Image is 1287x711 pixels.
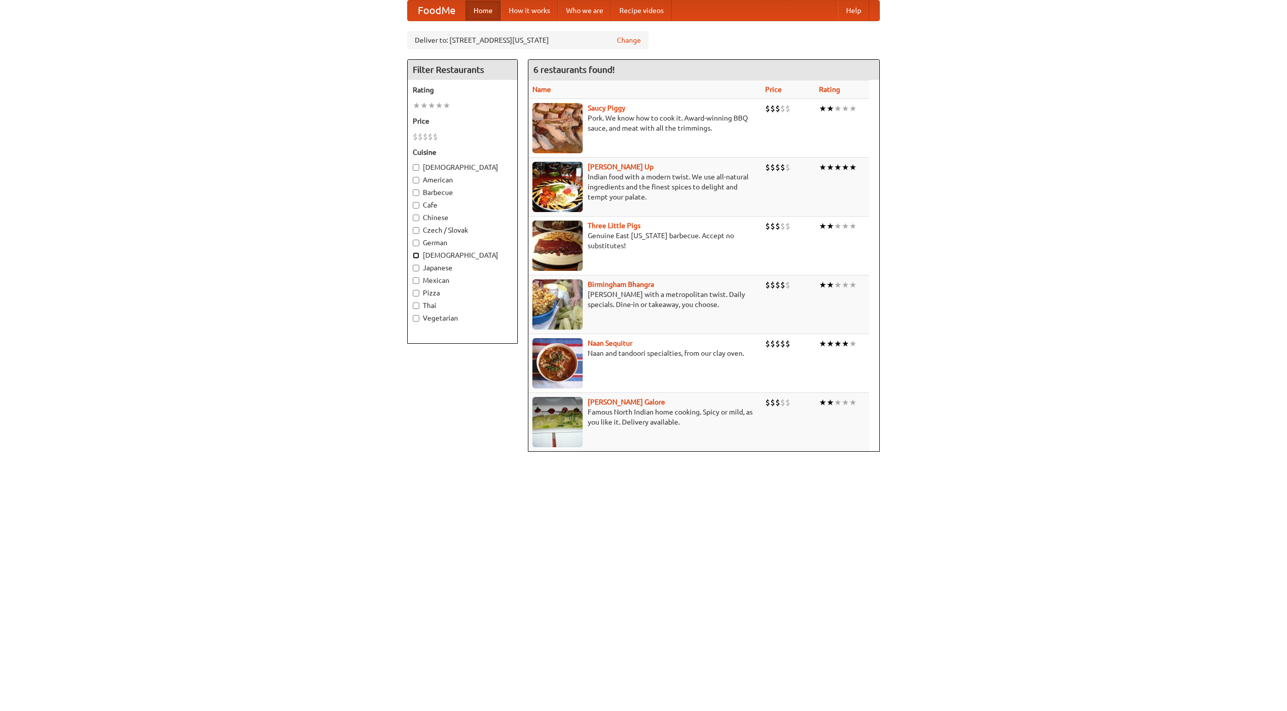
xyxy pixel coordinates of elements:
[765,85,782,93] a: Price
[413,238,512,248] label: German
[532,231,757,251] p: Genuine East [US_STATE] barbecue. Accept no substitutes!
[413,252,419,259] input: [DEMOGRAPHIC_DATA]
[834,162,842,173] li: ★
[780,338,785,349] li: $
[532,407,757,427] p: Famous North Indian home cooking. Spicy or mild, as you like it. Delivery available.
[413,275,512,285] label: Mexican
[532,113,757,133] p: Pork. We know how to cook it. Award-winning BBQ sauce, and meat with all the trimmings.
[849,338,857,349] li: ★
[770,397,775,408] li: $
[533,65,615,74] ng-pluralize: 6 restaurants found!
[842,103,849,114] li: ★
[443,100,450,111] li: ★
[435,100,443,111] li: ★
[588,222,640,230] a: Three Little Pigs
[611,1,672,21] a: Recipe videos
[819,338,826,349] li: ★
[532,397,583,447] img: currygalore.jpg
[433,131,438,142] li: $
[428,131,433,142] li: $
[413,85,512,95] h5: Rating
[826,103,834,114] li: ★
[532,348,757,358] p: Naan and tandoori specialties, from our clay oven.
[819,397,826,408] li: ★
[819,85,840,93] a: Rating
[413,213,512,223] label: Chinese
[466,1,501,21] a: Home
[413,225,512,235] label: Czech / Slovak
[588,163,654,171] a: [PERSON_NAME] Up
[834,338,842,349] li: ★
[842,279,849,290] li: ★
[770,338,775,349] li: $
[413,300,512,311] label: Thai
[826,338,834,349] li: ★
[780,279,785,290] li: $
[819,279,826,290] li: ★
[765,279,770,290] li: $
[588,339,632,347] b: Naan Sequitur
[834,103,842,114] li: ★
[588,280,654,288] a: Birmingham Bhangra
[413,302,419,309] input: Thai
[826,162,834,173] li: ★
[413,175,512,185] label: American
[770,279,775,290] li: $
[775,397,780,408] li: $
[413,200,512,210] label: Cafe
[765,397,770,408] li: $
[413,290,419,296] input: Pizza
[785,103,790,114] li: $
[413,187,512,197] label: Barbecue
[834,279,842,290] li: ★
[420,100,428,111] li: ★
[819,221,826,232] li: ★
[532,338,583,388] img: naansequitur.jpg
[826,397,834,408] li: ★
[849,103,857,114] li: ★
[532,162,583,212] img: curryup.jpg
[532,221,583,271] img: littlepigs.jpg
[785,338,790,349] li: $
[588,104,625,112] a: Saucy Piggy
[413,215,419,221] input: Chinese
[834,221,842,232] li: ★
[826,221,834,232] li: ★
[408,1,466,21] a: FoodMe
[838,1,869,21] a: Help
[501,1,558,21] a: How it works
[423,131,428,142] li: $
[775,338,780,349] li: $
[418,131,423,142] li: $
[532,172,757,202] p: Indian food with a modern twist. We use all-natural ingredients and the finest spices to delight ...
[849,279,857,290] li: ★
[588,398,665,406] a: [PERSON_NAME] Galore
[849,162,857,173] li: ★
[770,221,775,232] li: $
[413,131,418,142] li: $
[842,338,849,349] li: ★
[849,397,857,408] li: ★
[413,240,419,246] input: German
[765,103,770,114] li: $
[617,35,641,45] a: Change
[785,397,790,408] li: $
[413,147,512,157] h5: Cuisine
[842,162,849,173] li: ★
[775,162,780,173] li: $
[413,162,512,172] label: [DEMOGRAPHIC_DATA]
[780,103,785,114] li: $
[413,277,419,284] input: Mexican
[413,164,419,171] input: [DEMOGRAPHIC_DATA]
[785,221,790,232] li: $
[413,100,420,111] li: ★
[780,221,785,232] li: $
[413,288,512,298] label: Pizza
[413,263,512,273] label: Japanese
[413,250,512,260] label: [DEMOGRAPHIC_DATA]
